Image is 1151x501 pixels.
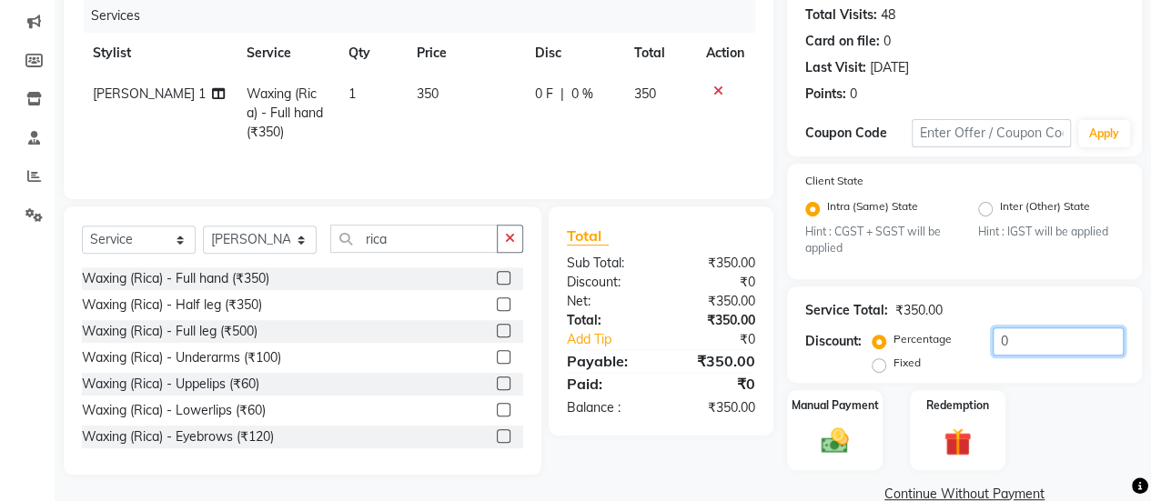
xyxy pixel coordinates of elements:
span: | [560,85,564,104]
div: ₹350.00 [895,301,943,320]
div: Points: [805,85,846,104]
input: Search or Scan [330,225,498,253]
div: ₹0 [661,373,769,395]
span: 0 % [571,85,593,104]
div: [DATE] [870,58,909,77]
th: Stylist [82,33,236,74]
a: Add Tip [553,330,679,349]
small: Hint : CGST + SGST will be applied [805,224,951,257]
input: Enter Offer / Coupon Code [912,119,1071,147]
div: 0 [850,85,857,104]
label: Intra (Same) State [827,198,918,220]
th: Total [622,33,695,74]
span: Waxing (Rica) - Full hand (₹350) [247,85,323,140]
div: Service Total: [805,301,888,320]
div: Net: [553,292,661,311]
div: Waxing (Rica) - Lowerlips (₹60) [82,401,266,420]
div: ₹350.00 [661,292,769,311]
div: Discount: [553,273,661,292]
span: 1 [348,85,356,102]
div: ₹0 [661,273,769,292]
div: Waxing (Rica) - Uppelips (₹60) [82,375,259,394]
div: 48 [881,5,895,25]
th: Action [695,33,755,74]
small: Hint : IGST will be applied [978,224,1124,240]
div: Waxing (Rica) - Full leg (₹500) [82,322,257,341]
div: Payable: [553,350,661,372]
div: Card on file: [805,32,880,51]
label: Percentage [894,331,952,347]
div: ₹350.00 [661,254,769,273]
span: 0 F [535,85,553,104]
div: Balance : [553,398,661,417]
th: Disc [524,33,622,74]
img: _cash.svg [813,425,857,456]
div: Waxing (Rica) - Full hand (₹350) [82,269,269,288]
div: Total Visits: [805,5,877,25]
div: Waxing (Rica) - Half leg (₹350) [82,296,262,315]
label: Client State [805,173,863,189]
div: ₹350.00 [661,311,769,330]
th: Qty [338,33,406,74]
button: Apply [1078,120,1130,147]
div: ₹350.00 [661,350,769,372]
div: Paid: [553,373,661,395]
div: Last Visit: [805,58,866,77]
div: ₹350.00 [661,398,769,417]
span: 350 [633,85,655,102]
th: Service [236,33,338,74]
span: 350 [417,85,439,102]
div: Waxing (Rica) - Eyebrows (₹120) [82,427,274,446]
div: Discount: [805,332,862,351]
div: Waxing (Rica) - Underarms (₹100) [82,348,281,367]
span: Total [567,226,609,245]
div: Coupon Code [805,124,912,143]
label: Inter (Other) State [1000,198,1090,220]
div: ₹0 [679,330,769,349]
label: Fixed [894,355,921,371]
img: _gift.svg [935,425,980,458]
div: Total: [553,311,661,330]
div: 0 [883,32,891,51]
div: Sub Total: [553,254,661,273]
span: [PERSON_NAME] 1 [93,85,206,102]
th: Price [406,33,524,74]
label: Redemption [926,397,989,414]
label: Manual Payment [792,397,879,414]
